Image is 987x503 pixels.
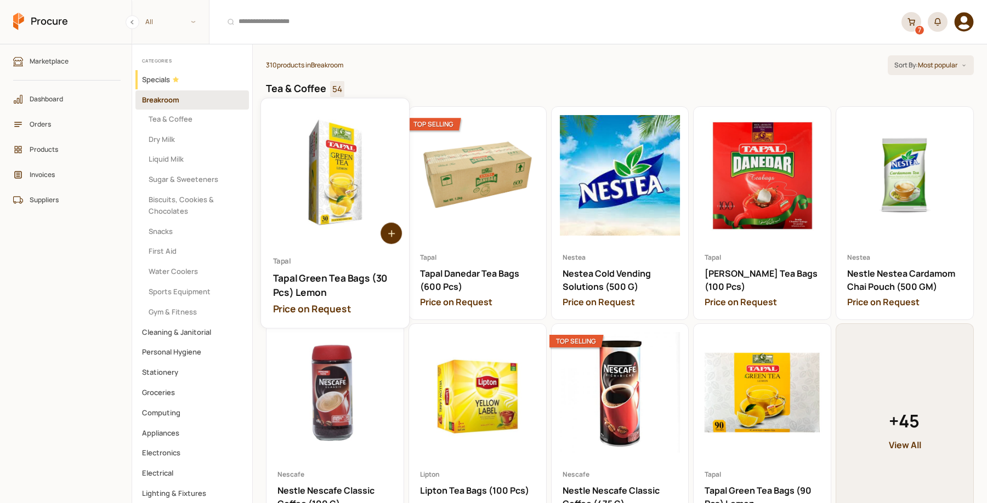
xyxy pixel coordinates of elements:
p: Most popular [918,60,957,70]
span: All [132,13,209,31]
button: Specials Category [135,70,249,89]
a: Tapal Green Tea Bags (30 Pcs) Lemon [261,99,409,328]
button: Appliances Category [135,424,249,443]
button: Tea & Coffee Category [135,110,249,129]
h2: Categories [142,55,242,66]
button: Breakroom Category [135,90,249,110]
span: All [145,16,153,27]
button: Personal Hygiene Category [135,342,249,362]
span: Procure [31,14,68,28]
button: Stationery Category [135,363,249,382]
button: Sugar & Sweeteners Category [135,170,249,189]
button: Cleaning & Janitorial Category [135,323,249,342]
button: Electronics Category [135,443,249,462]
span: Invoices [30,169,112,180]
a: Invoices [8,164,126,185]
button: First Aid Category [135,242,249,261]
a: Tea & Coffee [266,82,326,95]
button: Biscuits, Cookies & Chocolates Category [135,190,249,221]
a: Orders [8,114,126,135]
button: Liquid Milk Category [135,150,249,169]
span: Sort By : [894,60,918,70]
div: Top Selling [407,118,461,130]
span: Products [30,144,112,155]
a: Marketplace [8,51,126,72]
a: Products [8,139,126,160]
input: Products and Orders [216,8,895,36]
a: Suppliers [8,190,126,210]
button: Water Coolers Category [135,262,249,281]
span: Suppliers [30,195,112,205]
div: 7 [915,26,924,35]
small: View All [889,438,921,451]
a: Tapal Danedar Tea Bags (100 Pcs) [694,107,831,319]
button: Dry Milk Category [135,130,249,149]
div: 310 products in Breakroom [266,61,343,70]
a: Tapal Danedar Tea Bags (600 Pcs) [409,107,546,319]
button: Lighting & Fixtures Category [135,484,249,503]
button: Electrical Category [135,464,249,483]
button: Sports Equipment Category [135,282,249,301]
a: Procure [13,13,68,31]
span: + 45 [889,408,921,434]
span: Dashboard [30,94,112,104]
button: Groceries Category [135,383,249,402]
span: Marketplace [30,56,112,66]
span: Orders [30,119,112,129]
span: 54 [330,81,344,97]
button: Snacks Category [135,222,249,241]
a: Nestea Cold Vending Solutions (500 G) [552,107,689,319]
a: Dashboard [8,89,126,110]
a: 7 [901,12,921,32]
div: Top Selling [549,335,604,347]
button: Gym & Fitness Category [135,302,249,322]
button: Sort By:Most popular [888,55,974,75]
a: Nestle Nestea Cardamom Chai Pouch (500 GM) [836,107,973,319]
button: Computing Category [135,403,249,422]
